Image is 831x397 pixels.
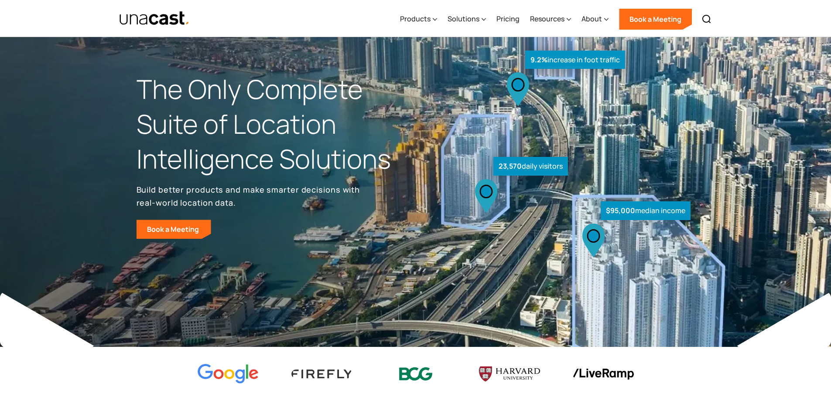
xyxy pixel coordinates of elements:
div: Products [400,1,437,37]
a: Book a Meeting [619,9,692,30]
div: Resources [530,1,571,37]
img: Search icon [701,14,712,24]
a: home [119,11,190,26]
strong: $95,000 [606,206,635,215]
img: Firefly Advertising logo [291,370,352,378]
div: Solutions [448,14,479,24]
div: Resources [530,14,564,24]
strong: 23,570 [499,161,522,171]
h1: The Only Complete Suite of Location Intelligence Solutions [137,72,416,176]
div: increase in foot traffic [525,51,625,69]
div: daily visitors [493,157,568,176]
img: BCG logo [385,362,446,387]
img: Google logo Color [198,364,259,384]
a: Book a Meeting [137,220,211,239]
div: Solutions [448,1,486,37]
div: Products [400,14,431,24]
img: liveramp logo [573,369,634,380]
div: About [581,14,602,24]
p: Build better products and make smarter decisions with real-world location data. [137,183,363,209]
div: About [581,1,609,37]
a: Pricing [496,1,520,37]
strong: 9.2% [530,55,547,64]
img: Unacast text logo [119,11,190,26]
img: Harvard U logo [479,363,540,384]
div: median income [601,201,691,220]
